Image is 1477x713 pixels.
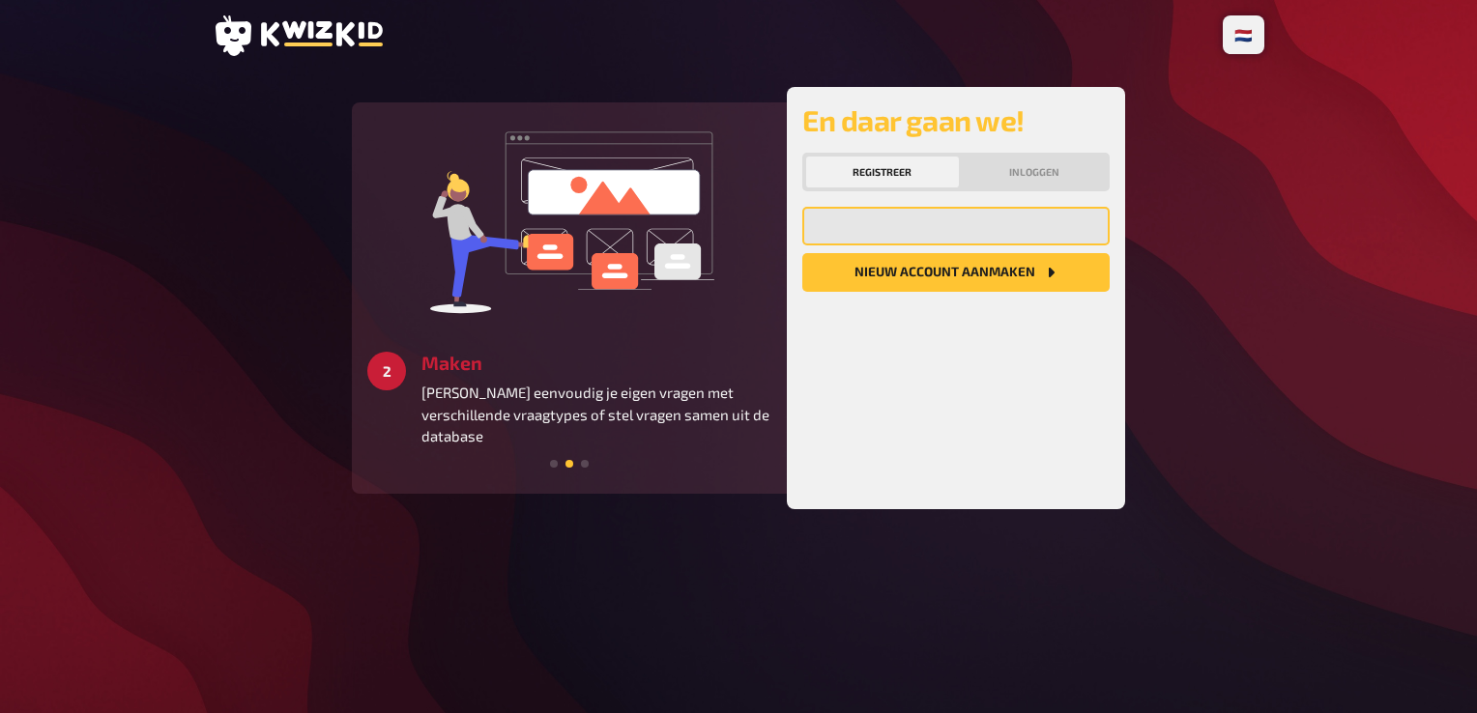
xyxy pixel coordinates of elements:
button: Inloggen [963,157,1107,187]
h3: Maken [421,352,771,374]
div: 2 [367,352,406,390]
button: Registreer [806,157,959,187]
h2: En daar gaan we! [802,102,1110,137]
li: 🇳🇱 [1227,19,1260,50]
button: Nieuw account aanmaken [802,253,1110,292]
input: mijn e-mailadres [802,207,1110,245]
p: [PERSON_NAME] eenvoudig je eigen vragen met verschillende vraagtypes of stel vragen samen uit de ... [421,382,771,447]
img: create [424,118,714,321]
